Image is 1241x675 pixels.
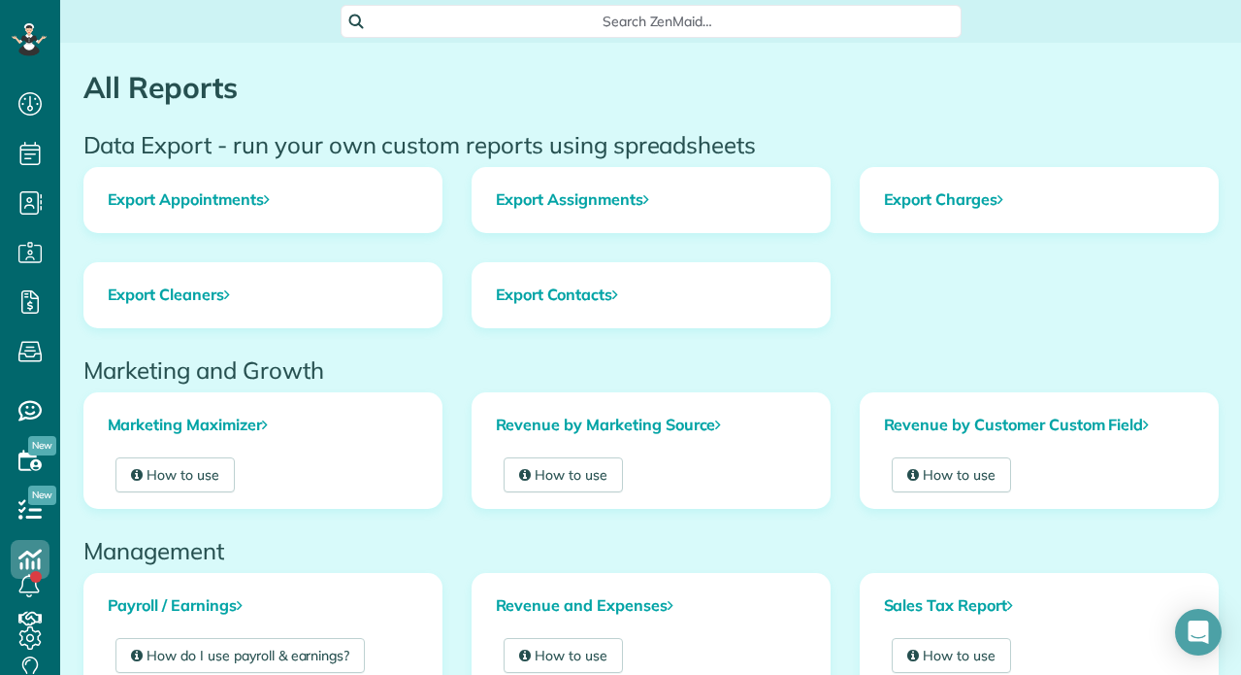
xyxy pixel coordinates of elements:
[861,393,1218,457] a: Revenue by Customer Custom Field
[83,72,1219,104] h1: All Reports
[83,538,1219,563] h2: Management
[28,436,56,456] span: New
[473,574,830,638] a: Revenue and Expenses
[892,638,1012,673] a: How to use
[861,574,1218,638] a: Sales Tax Report
[892,457,1012,492] a: How to use
[84,393,441,457] a: Marketing Maximizer
[84,574,441,638] a: Payroll / Earnings
[84,263,441,327] a: Export Cleaners
[28,486,56,505] span: New
[473,393,830,457] a: Revenue by Marketing Source
[83,132,1219,157] h2: Data Export - run your own custom reports using spreadsheets
[83,357,1219,383] h2: Marketing and Growth
[504,638,624,673] a: How to use
[115,638,366,673] a: How do I use payroll & earnings?
[115,457,236,492] a: How to use
[1175,609,1222,656] div: Open Intercom Messenger
[84,168,441,232] a: Export Appointments
[473,168,830,232] a: Export Assignments
[504,457,624,492] a: How to use
[861,168,1218,232] a: Export Charges
[473,263,830,327] a: Export Contacts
